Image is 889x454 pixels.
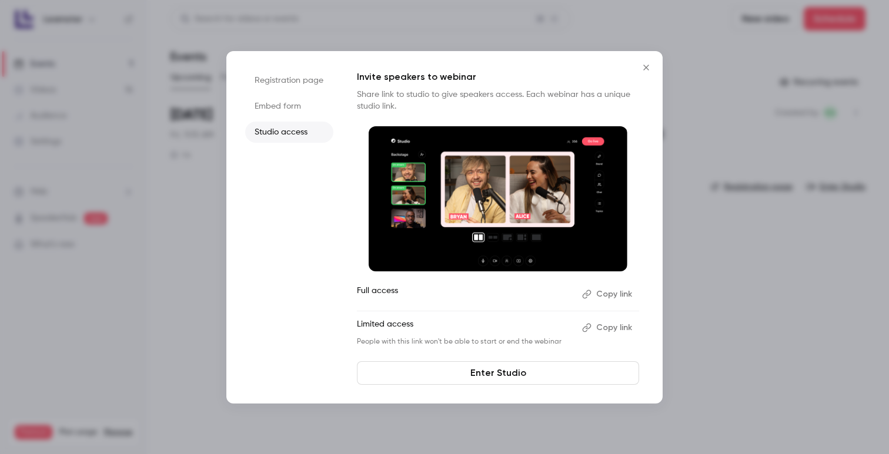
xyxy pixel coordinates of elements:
[245,70,333,91] li: Registration page
[577,318,639,337] button: Copy link
[357,89,639,112] p: Share link to studio to give speakers access. Each webinar has a unique studio link.
[357,285,573,304] p: Full access
[357,318,573,337] p: Limited access
[245,122,333,143] li: Studio access
[634,56,658,79] button: Close
[357,361,639,385] a: Enter Studio
[245,96,333,117] li: Embed form
[577,285,639,304] button: Copy link
[357,70,639,84] p: Invite speakers to webinar
[357,337,573,347] p: People with this link won't be able to start or end the webinar
[369,126,627,272] img: Invite speakers to webinar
